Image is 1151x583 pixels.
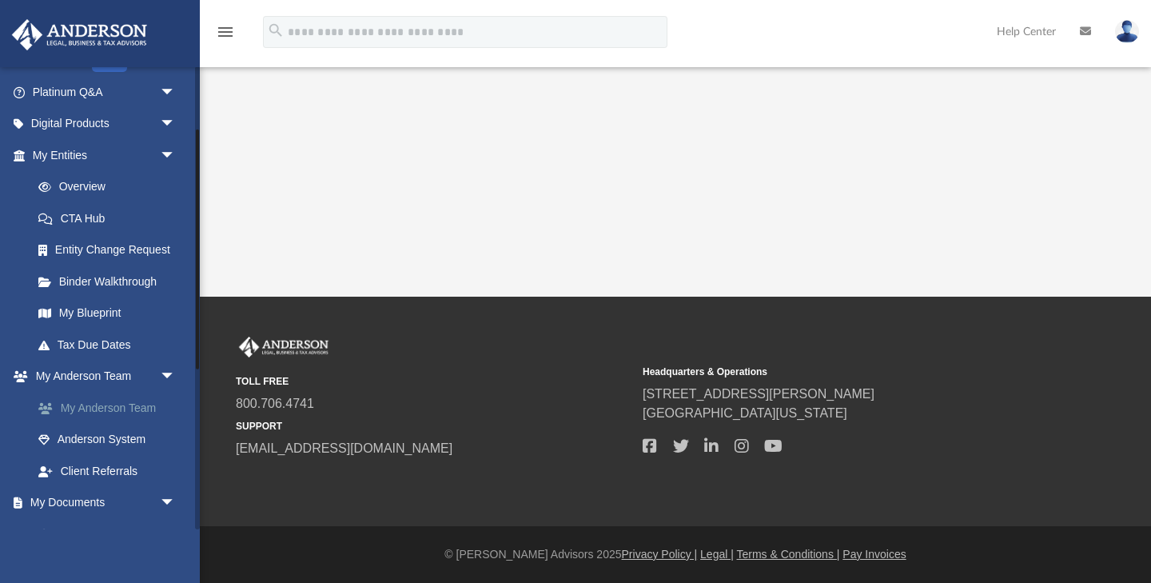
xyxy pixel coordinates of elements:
[160,108,192,141] span: arrow_drop_down
[160,487,192,520] span: arrow_drop_down
[7,19,152,50] img: Anderson Advisors Platinum Portal
[700,548,734,561] a: Legal |
[22,424,200,456] a: Anderson System
[11,108,200,140] a: Digital Productsarrow_drop_down
[11,139,200,171] a: My Entitiesarrow_drop_down
[11,76,200,108] a: Platinum Q&Aarrow_drop_down
[1115,20,1139,43] img: User Pic
[22,392,200,424] a: My Anderson Team
[236,397,314,410] a: 800.706.4741
[11,361,200,393] a: My Anderson Teamarrow_drop_down
[643,387,874,401] a: [STREET_ADDRESS][PERSON_NAME]
[22,202,200,234] a: CTA Hub
[737,548,840,561] a: Terms & Conditions |
[22,455,200,487] a: Client Referrals
[842,548,906,561] a: Pay Invoices
[22,518,184,550] a: Box
[236,441,452,455] a: [EMAIL_ADDRESS][DOMAIN_NAME]
[236,337,332,357] img: Anderson Advisors Platinum Portal
[643,406,847,420] a: [GEOGRAPHIC_DATA][US_STATE]
[160,139,192,172] span: arrow_drop_down
[160,76,192,109] span: arrow_drop_down
[216,30,235,42] a: menu
[160,361,192,393] span: arrow_drop_down
[643,365,1038,379] small: Headquarters & Operations
[267,22,285,39] i: search
[236,419,631,433] small: SUPPORT
[11,487,192,519] a: My Documentsarrow_drop_down
[22,171,200,203] a: Overview
[22,329,200,361] a: Tax Due Dates
[22,266,200,297] a: Binder Walkthrough
[236,374,631,389] small: TOLL FREE
[622,548,698,561] a: Privacy Policy |
[22,234,200,266] a: Entity Change Request
[22,297,192,329] a: My Blueprint
[216,22,235,42] i: menu
[200,546,1151,563] div: © [PERSON_NAME] Advisors 2025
